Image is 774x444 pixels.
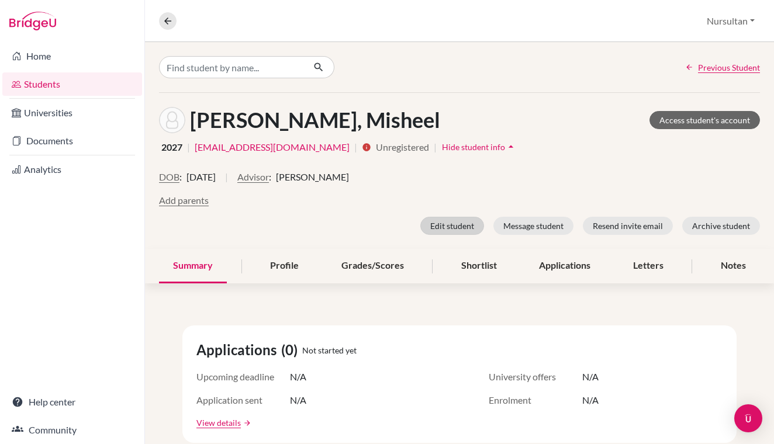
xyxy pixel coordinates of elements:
div: Summary [159,249,227,283]
span: | [225,170,228,193]
img: Misheel Sukh-Ochir's avatar [159,107,185,133]
button: Message student [493,217,573,235]
span: Not started yet [302,344,357,356]
a: Documents [2,129,142,152]
a: Universities [2,101,142,124]
div: Open Intercom Messenger [734,404,762,432]
span: 2027 [161,140,182,154]
a: Community [2,418,142,442]
span: [PERSON_NAME] [276,170,349,184]
span: | [354,140,357,154]
a: Analytics [2,158,142,181]
a: View details [196,417,241,429]
span: Previous Student [698,61,760,74]
div: Shortlist [447,249,511,283]
a: Students [2,72,142,96]
span: [DATE] [186,170,216,184]
span: Application sent [196,393,290,407]
span: : [179,170,182,184]
span: | [187,140,190,154]
span: N/A [290,370,306,384]
div: Grades/Scores [327,249,418,283]
img: Bridge-U [9,12,56,30]
span: N/A [582,370,599,384]
a: Help center [2,390,142,414]
a: Home [2,44,142,68]
div: Letters [619,249,678,283]
button: Nursultan [702,10,760,32]
a: arrow_forward [241,419,251,427]
button: Add parents [159,193,209,207]
i: arrow_drop_up [505,141,517,152]
input: Find student by name... [159,56,304,78]
button: Archive student [682,217,760,235]
div: Notes [707,249,760,283]
span: N/A [290,393,306,407]
a: [EMAIL_ADDRESS][DOMAIN_NAME] [195,140,350,154]
span: | [434,140,437,154]
button: Resend invite email [583,217,673,235]
button: Advisor [237,170,269,184]
a: Previous Student [685,61,760,74]
span: University offers [489,370,582,384]
div: Profile [256,249,313,283]
div: Applications [525,249,604,283]
span: N/A [582,393,599,407]
span: (0) [281,339,302,360]
span: : [269,170,271,184]
span: Upcoming deadline [196,370,290,384]
span: Enrolment [489,393,582,407]
button: Edit student [420,217,484,235]
button: DOB [159,170,179,184]
span: Applications [196,339,281,360]
span: Hide student info [442,142,505,152]
span: Unregistered [376,140,429,154]
i: info [362,143,371,152]
button: Hide student infoarrow_drop_up [441,138,517,156]
a: Access student's account [649,111,760,129]
h1: [PERSON_NAME], Misheel [190,107,440,133]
